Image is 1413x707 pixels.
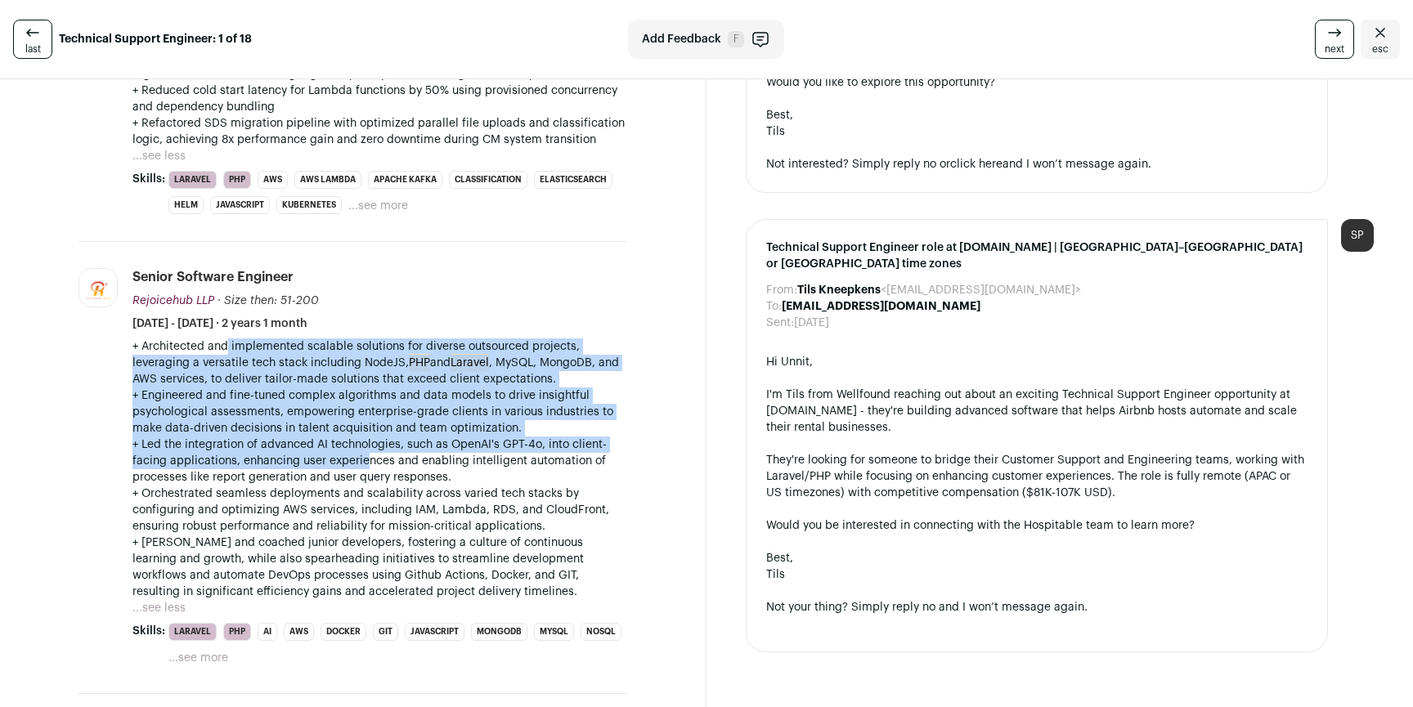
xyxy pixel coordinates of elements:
li: Kubernetes [276,196,342,214]
li: Laravel [168,623,217,641]
span: Skills: [132,171,165,187]
a: Close [1361,20,1400,59]
dt: Sent: [766,315,794,331]
b: [EMAIL_ADDRESS][DOMAIN_NAME] [782,301,980,312]
li: Apache Kafka [368,171,442,189]
a: last [13,20,52,59]
li: AWS Lambda [294,171,361,189]
button: Add Feedback F [628,20,784,59]
button: ...see more [348,198,408,214]
li: PHP [223,171,251,189]
span: Rejoicehub LLP [132,295,214,307]
li: MySQL [534,623,574,641]
a: click here [950,159,1003,170]
li: AWS [258,171,288,189]
strong: Technical Support Engineer: 1 of 18 [59,31,252,47]
dt: From: [766,282,797,298]
p: + Engineered and fine-tuned complex algorithms and data models to drive insightful psychological ... [132,387,627,436]
span: F [728,31,744,47]
li: Helm [168,196,204,214]
span: next [1325,43,1344,56]
dd: [DATE] [794,315,829,331]
mark: PHP [409,354,430,372]
button: ...see less [132,600,186,616]
div: Would you be interested in connecting with the Hospitable team to learn more? [766,517,1308,534]
span: last [25,43,41,56]
p: + Architected and implemented scalable solutions for diverse outsourced projects, leveraging a ve... [132,338,627,387]
div: SP [1341,219,1374,252]
div: I'm Tils from Wellfound reaching out about an exciting Technical Support Engineer opportunity at ... [766,387,1308,436]
li: Git [373,623,398,641]
button: ...see less [132,148,186,164]
dt: To: [766,298,782,315]
div: Senior Software Engineer [132,268,294,286]
div: Tils [766,566,1308,583]
span: Technical Support Engineer role at [DOMAIN_NAME] | [GEOGRAPHIC_DATA]–[GEOGRAPHIC_DATA] or [GEOGRA... [766,239,1308,272]
li: AWS [284,623,314,641]
p: + Led the integration of advanced AI technologies, such as OpenAI's GPT-4o, into client-facing ap... [132,436,627,486]
mark: Laravel [451,354,489,372]
li: Classification [449,171,527,189]
div: They're looking for someone to bridge their Customer Support and Engineering teams, working with ... [766,452,1308,501]
li: Laravel [168,171,217,189]
li: Docker [321,623,366,641]
li: Elasticsearch [534,171,612,189]
li: JavaScript [405,623,464,641]
li: AI [258,623,277,641]
span: esc [1372,43,1388,56]
span: [DATE] - [DATE] · 2 years 1 month [132,315,307,332]
img: 530fad199435964494ef14c6232ac2e08ac83ab51b00c757a104793b9d5799fd [79,269,117,307]
a: next [1315,20,1354,59]
dd: <[EMAIL_ADDRESS][DOMAIN_NAME]> [797,282,1081,298]
button: ...see more [168,650,228,666]
span: Skills: [132,623,165,639]
li: NoSQL [581,623,621,641]
b: Tils Kneepkens [797,284,881,296]
div: Best, [766,550,1308,566]
p: + Orchestrated seamless deployments and scalability across varied tech stacks by configuring and ... [132,486,627,535]
p: + Refactored SDS migration pipeline with optimized parallel file uploads and classification logic... [132,115,627,148]
span: Add Feedback [642,31,721,47]
li: JavaScript [210,196,270,214]
li: PHP [223,623,251,641]
div: Hi Unnit, [766,354,1308,370]
span: · Size then: 51-200 [218,295,319,307]
div: Not your thing? Simply reply no and I won’t message again. [766,599,1308,615]
p: + Reduced cold start latency for Lambda functions by 50% using provisioned concurrency and depend... [132,83,627,115]
p: + [PERSON_NAME] and coached junior developers, fostering a culture of continuous learning and gro... [132,535,627,600]
li: MongoDB [471,623,527,641]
